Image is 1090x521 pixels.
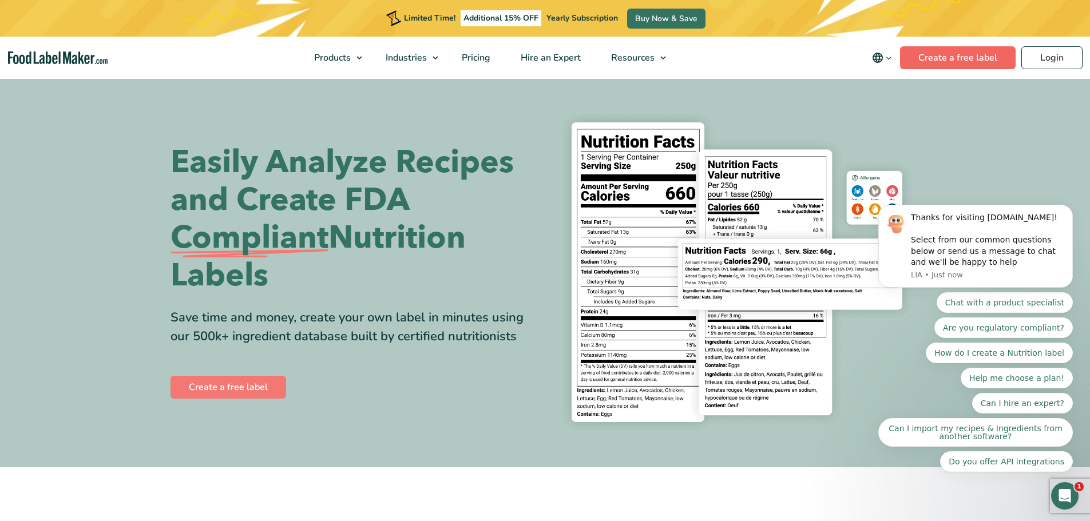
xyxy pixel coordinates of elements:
[1051,482,1079,510] iframe: Intercom live chat
[1075,482,1084,491] span: 1
[171,376,286,399] a: Create a free label
[171,144,537,295] h1: Easily Analyze Recipes and Create FDA Nutrition Labels
[517,51,582,64] span: Hire an Expert
[506,37,593,79] a: Hire an Expert
[900,46,1016,69] a: Create a free label
[546,13,618,23] span: Yearly Subscription
[382,51,428,64] span: Industries
[627,9,705,29] a: Buy Now & Save
[608,51,656,64] span: Resources
[1021,46,1083,69] a: Login
[404,13,455,23] span: Limited Time!
[171,308,537,346] div: Save time and money, create your own label in minutes using our 500k+ ingredient database built b...
[171,219,328,257] span: Compliant
[371,37,444,79] a: Industries
[596,37,672,79] a: Resources
[447,37,503,79] a: Pricing
[311,51,352,64] span: Products
[458,51,492,64] span: Pricing
[461,10,541,26] span: Additional 15% OFF
[299,37,368,79] a: Products
[861,58,1090,490] iframe: Intercom notifications message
